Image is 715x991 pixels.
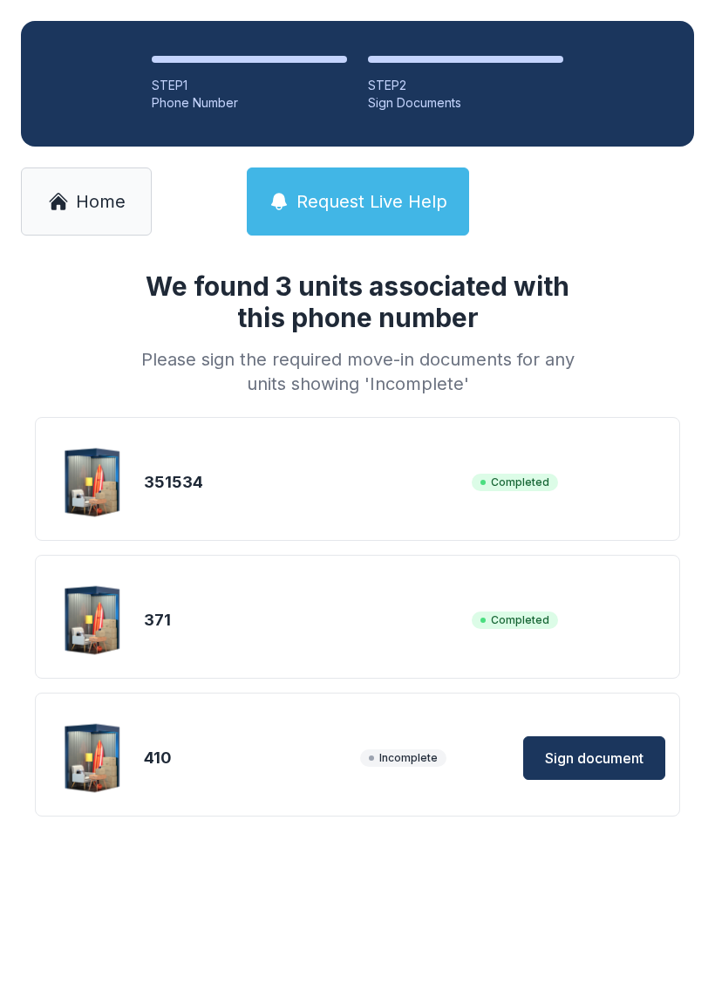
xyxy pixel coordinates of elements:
[545,748,643,769] span: Sign document
[360,749,446,767] span: Incomplete
[134,347,581,396] div: Please sign the required move-in documents for any units showing 'Incomplete'
[144,470,465,495] div: 351534
[472,612,558,629] span: Completed
[296,189,447,214] span: Request Live Help
[144,746,353,770] div: 410
[76,189,126,214] span: Home
[368,94,563,112] div: Sign Documents
[134,270,581,333] h1: We found 3 units associated with this phone number
[152,94,347,112] div: Phone Number
[368,77,563,94] div: STEP 2
[144,608,465,632] div: 371
[152,77,347,94] div: STEP 1
[472,474,558,491] span: Completed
